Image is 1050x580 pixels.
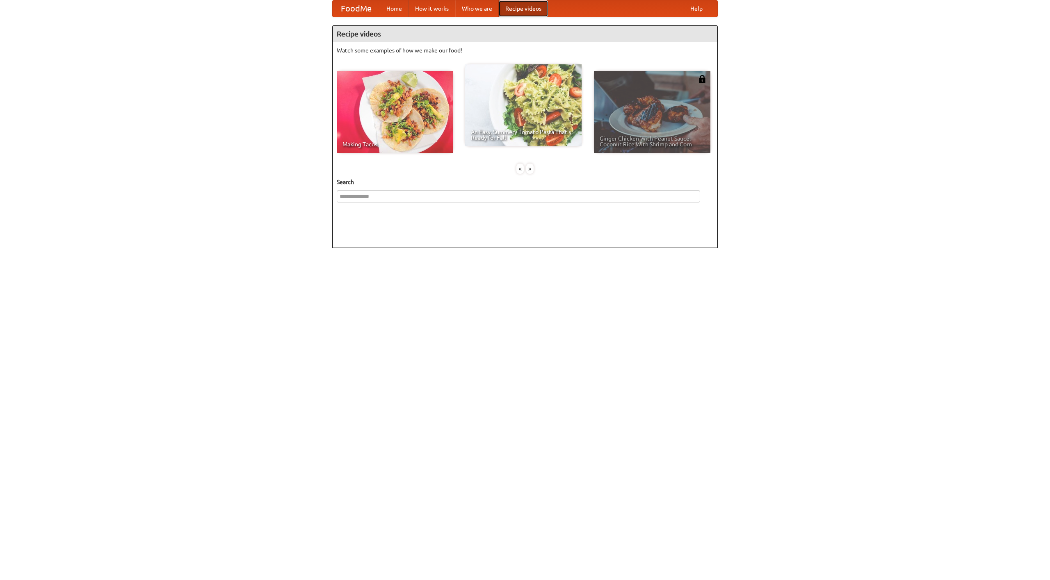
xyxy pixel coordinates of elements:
a: FoodMe [333,0,380,17]
span: An Easy, Summery Tomato Pasta That's Ready for Fall [471,129,576,141]
a: An Easy, Summery Tomato Pasta That's Ready for Fall [465,64,582,146]
div: » [526,164,534,174]
a: Making Tacos [337,71,453,153]
a: Recipe videos [499,0,548,17]
a: Who we are [455,0,499,17]
a: How it works [409,0,455,17]
h4: Recipe videos [333,26,717,42]
div: « [516,164,524,174]
a: Help [684,0,709,17]
span: Making Tacos [342,141,447,147]
p: Watch some examples of how we make our food! [337,46,713,55]
img: 483408.png [698,75,706,83]
h5: Search [337,178,713,186]
a: Home [380,0,409,17]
